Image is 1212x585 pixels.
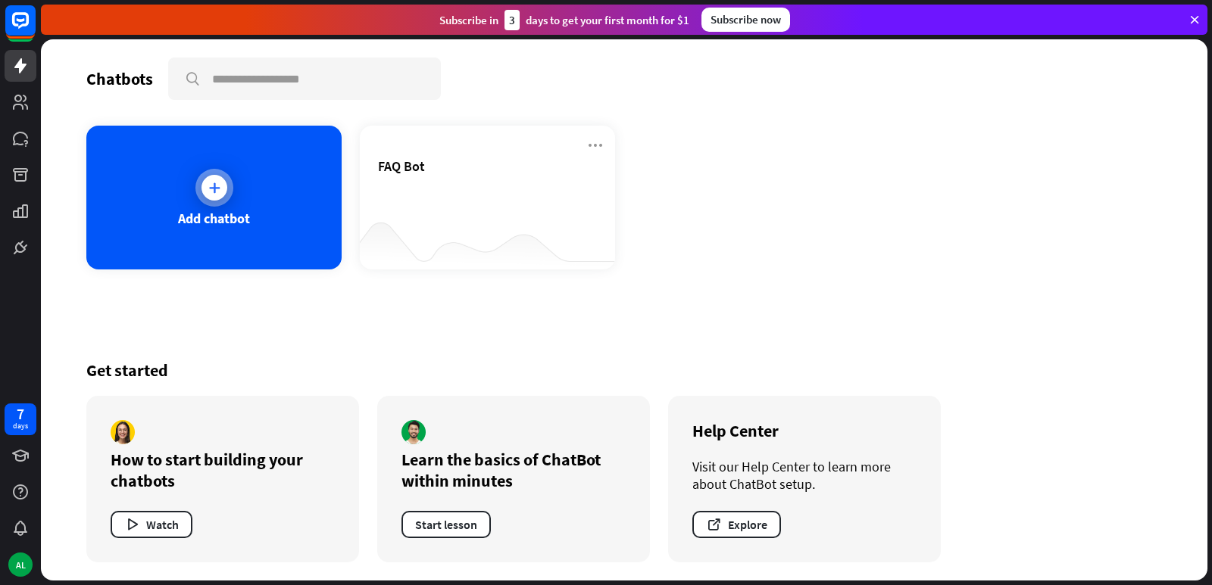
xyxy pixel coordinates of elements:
img: author [401,420,426,444]
div: Visit our Help Center to learn more about ChatBot setup. [692,458,917,493]
button: Start lesson [401,511,491,538]
div: Subscribe now [701,8,790,32]
button: Open LiveChat chat widget [12,6,58,51]
div: AL [8,552,33,577]
div: 3 [504,10,520,30]
img: author [111,420,135,444]
div: Chatbots [86,68,153,89]
span: FAQ Bot [378,157,425,175]
div: days [13,421,28,431]
div: Learn the basics of ChatBot within minutes [401,449,626,491]
button: Watch [111,511,192,538]
div: How to start building your chatbots [111,449,335,491]
div: Add chatbot [178,210,250,227]
div: Help Center [692,420,917,441]
div: Get started [86,359,1162,381]
div: 7 [17,407,24,421]
a: 7 days [5,403,36,435]
button: Explore [692,511,781,538]
div: Subscribe in days to get your first month for $1 [439,10,689,30]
